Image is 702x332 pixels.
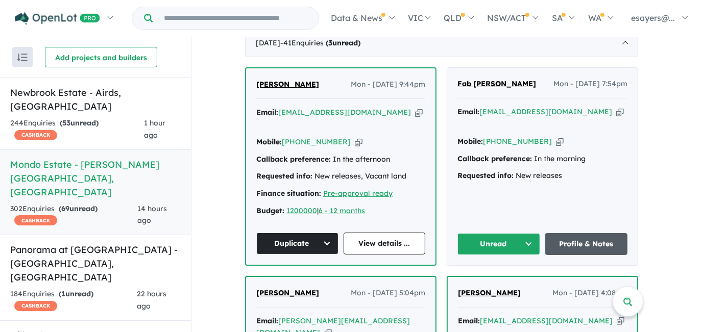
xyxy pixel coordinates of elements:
[245,29,638,58] div: [DATE]
[15,12,100,25] img: Openlot PRO Logo White
[457,170,627,182] div: New releases
[256,205,425,217] div: |
[256,288,319,297] span: [PERSON_NAME]
[552,287,627,299] span: Mon - [DATE] 4:08pm
[545,233,628,255] a: Profile & Notes
[483,137,552,146] a: [PHONE_NUMBER]
[61,289,65,298] span: 1
[480,316,613,325] a: [EMAIL_ADDRESS][DOMAIN_NAME]
[17,54,28,61] img: sort.svg
[457,171,514,180] strong: Requested info:
[278,108,411,117] a: [EMAIL_ADDRESS][DOMAIN_NAME]
[457,79,536,88] span: Fab [PERSON_NAME]
[457,154,532,163] strong: Callback preference:
[10,117,144,142] div: 244 Enquir ies
[155,7,317,29] input: Try estate name, suburb, builder or developer
[10,158,181,199] h5: Mondo Estate - [PERSON_NAME][GEOGRAPHIC_DATA] , [GEOGRAPHIC_DATA]
[351,287,425,299] span: Mon - [DATE] 5:04pm
[256,80,319,89] span: [PERSON_NAME]
[286,206,317,215] a: 1200000
[144,118,165,140] span: 1 hour ago
[256,154,425,166] div: In the afternoon
[319,206,365,215] a: 6 - 12 months
[60,118,99,127] strong: ( unread)
[457,153,627,165] div: In the morning
[14,130,57,140] span: CASHBACK
[553,78,627,90] span: Mon - [DATE] 7:54pm
[328,38,332,47] span: 3
[631,13,675,23] span: esayers@...
[415,107,423,118] button: Copy
[10,203,138,227] div: 302 Enquir ies
[256,155,331,164] strong: Callback preference:
[45,47,157,67] button: Add projects and builders
[59,204,98,213] strong: ( unread)
[137,289,166,311] span: 22 hours ago
[10,243,181,284] h5: Panorama at [GEOGRAPHIC_DATA] - [GEOGRAPHIC_DATA] , [GEOGRAPHIC_DATA]
[458,288,521,297] span: [PERSON_NAME]
[458,287,521,299] a: [PERSON_NAME]
[479,107,612,116] a: [EMAIL_ADDRESS][DOMAIN_NAME]
[256,206,284,215] strong: Budget:
[457,233,540,255] button: Unread
[256,316,278,325] strong: Email:
[351,79,425,91] span: Mon - [DATE] 9:44pm
[616,107,624,117] button: Copy
[256,287,319,299] a: [PERSON_NAME]
[59,289,93,298] strong: ( unread)
[10,288,137,313] div: 184 Enquir ies
[617,316,624,326] button: Copy
[282,137,351,146] a: [PHONE_NUMBER]
[323,189,393,198] a: Pre-approval ready
[326,38,360,47] strong: ( unread)
[62,118,70,127] span: 53
[344,233,426,254] a: View details ...
[256,233,338,254] button: Duplicate
[10,86,181,113] h5: Newbrook Estate - Airds , [GEOGRAPHIC_DATA]
[256,170,425,183] div: New releases, Vacant land
[457,78,536,90] a: Fab [PERSON_NAME]
[458,316,480,325] strong: Email:
[14,301,57,311] span: CASHBACK
[138,204,167,225] span: 14 hours ago
[457,137,483,146] strong: Mobile:
[61,204,69,213] span: 69
[14,215,57,225] span: CASHBACK
[280,38,360,47] span: - 41 Enquir ies
[355,137,362,147] button: Copy
[556,136,564,147] button: Copy
[256,171,312,181] strong: Requested info:
[256,79,319,91] a: [PERSON_NAME]
[256,108,278,117] strong: Email:
[457,107,479,116] strong: Email:
[256,189,321,198] strong: Finance situation:
[256,137,282,146] strong: Mobile:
